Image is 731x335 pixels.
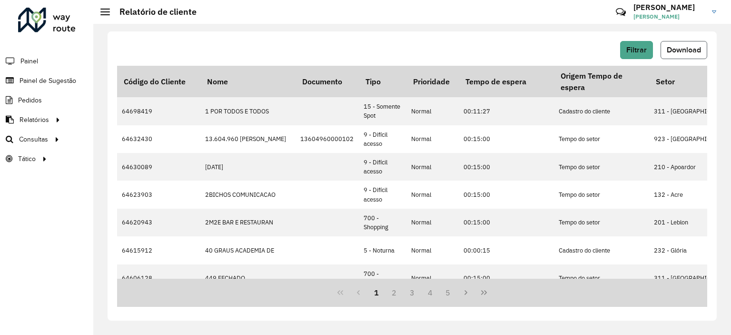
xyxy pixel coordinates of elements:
td: Normal [406,125,459,153]
button: 4 [421,284,439,302]
td: 00:15:00 [459,264,554,292]
td: Tempo do setor [554,209,649,236]
span: Filtrar [626,46,647,54]
td: Normal [406,97,459,125]
td: 5 - Noturna [359,236,406,264]
h2: Relatório de cliente [110,7,197,17]
td: 00:15:00 [459,125,554,153]
td: Tempo do setor [554,264,649,292]
button: 2 [385,284,403,302]
td: Normal [406,153,459,181]
td: 9 - Difícil acesso [359,125,406,153]
td: Normal [406,236,459,264]
td: 15 - Somente Spot [359,97,406,125]
td: 64632430 [117,125,200,153]
button: Last Page [475,284,493,302]
td: 00:11:27 [459,97,554,125]
td: Tempo do setor [554,153,649,181]
td: Normal [406,264,459,292]
button: 3 [403,284,421,302]
td: 64606128 [117,264,200,292]
span: Tático [18,154,36,164]
td: 700 - Shopping [359,264,406,292]
td: 00:15:00 [459,209,554,236]
th: Nome [200,66,296,97]
td: 00:15:00 [459,153,554,181]
td: 40 GRAUS ACADEMIA DE [200,236,296,264]
td: Cadastro do cliente [554,97,649,125]
td: 00:15:00 [459,181,554,208]
td: 00:00:15 [459,236,554,264]
span: Painel de Sugestão [20,76,76,86]
td: 64620943 [117,209,200,236]
td: Normal [406,209,459,236]
th: Origem Tempo de espera [554,66,649,97]
td: [DATE] [200,153,296,181]
td: Normal [406,181,459,208]
span: [PERSON_NAME] [633,12,705,21]
button: Next Page [457,284,475,302]
td: 64630089 [117,153,200,181]
button: Filtrar [620,41,653,59]
button: Download [661,41,707,59]
span: Pedidos [18,95,42,105]
td: 13604960000102 [296,125,359,153]
td: 2M2E BAR E RESTAURAN [200,209,296,236]
td: 700 - Shopping [359,209,406,236]
span: Painel [20,56,38,66]
button: 5 [439,284,457,302]
th: Tipo [359,66,406,97]
td: 64698419 [117,97,200,125]
td: 449 FECHADO [200,264,296,292]
td: 9 - Difícil acesso [359,153,406,181]
a: Contato Rápido [611,2,631,22]
td: 13.604.960 [PERSON_NAME] [200,125,296,153]
td: Tempo do setor [554,125,649,153]
span: Relatórios [20,115,49,125]
span: Consultas [19,134,48,144]
td: Cadastro do cliente [554,236,649,264]
th: Documento [296,66,359,97]
span: Download [667,46,701,54]
td: 64615912 [117,236,200,264]
h3: [PERSON_NAME] [633,3,705,12]
button: 1 [367,284,385,302]
td: 1 POR TODOS E TODOS [200,97,296,125]
td: 2BICHOS COMUNICACAO [200,181,296,208]
th: Prioridade [406,66,459,97]
th: Tempo de espera [459,66,554,97]
th: Código do Cliente [117,66,200,97]
td: 64623903 [117,181,200,208]
td: 9 - Difícil acesso [359,181,406,208]
td: Tempo do setor [554,181,649,208]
